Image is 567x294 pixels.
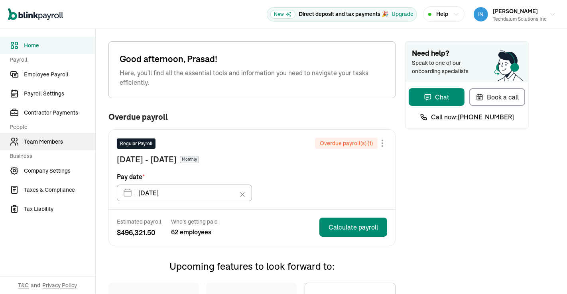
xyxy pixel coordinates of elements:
[24,205,95,213] span: Tax Liability
[270,10,295,19] span: New
[24,41,95,50] span: Home
[423,6,465,22] button: Help
[8,3,63,26] nav: Global
[24,167,95,175] span: Company Settings
[43,281,77,289] span: Privacy Policy
[117,185,252,201] input: XX/XX/XX
[24,90,95,98] span: Payroll Settings
[120,140,152,147] span: Regular Payroll
[412,59,480,76] span: Speak to one of our onboarding specialists
[412,48,522,59] span: Need help?
[120,68,384,87] span: Here, you'll find all the essential tools and information you need to navigate your tasks efficie...
[424,92,449,102] div: Chat
[24,70,95,79] span: Employee Payroll
[10,56,91,64] span: Payroll
[10,152,91,160] span: Business
[476,92,519,102] div: Book a call
[469,88,525,106] button: Book a call
[435,208,567,294] iframe: Chat Widget
[493,8,538,15] span: [PERSON_NAME]
[120,53,384,66] span: Good afternoon, Prasad!
[117,154,177,165] span: [DATE] - [DATE]
[169,260,335,272] span: Upcoming features to look forward to:
[320,139,373,147] span: Overdue payroll(s) ( 1 )
[24,109,95,117] span: Contractor Payments
[409,88,465,106] button: Chat
[171,227,218,237] span: 62 employees
[180,156,199,163] span: Monthly
[108,113,168,121] span: Overdue payroll
[24,186,95,194] span: Taxes & Compliance
[24,138,95,146] span: Team Members
[171,218,218,226] span: Who’s getting paid
[117,218,161,226] span: Estimated payroll
[493,16,546,23] div: Techdatum Solutions Inc
[471,4,559,24] button: [PERSON_NAME]Techdatum Solutions Inc
[436,10,448,18] span: Help
[319,218,387,237] button: Calculate payroll
[392,10,413,18] button: Upgrade
[18,281,29,289] span: T&C
[117,227,161,238] span: $ 496,321.50
[431,112,514,122] span: Call now: [PHONE_NUMBER]
[299,10,388,18] p: Direct deposit and tax payments 🎉
[117,172,145,181] span: Pay date
[10,123,91,131] span: People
